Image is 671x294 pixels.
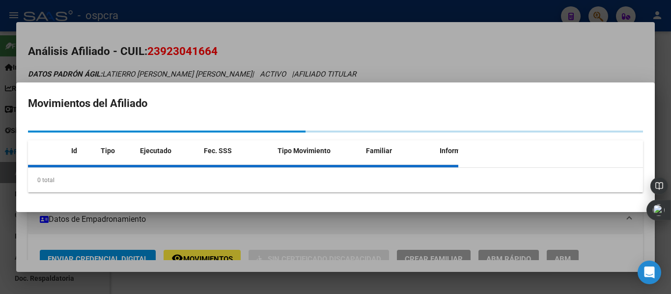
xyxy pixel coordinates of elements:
span: Informable SSS [440,147,489,155]
datatable-header-cell: Familiar [362,140,436,161]
span: Id [71,147,77,155]
div: 0 total [28,168,643,192]
span: Fec. SSS [204,147,232,155]
span: Tipo [101,147,115,155]
datatable-header-cell: Id [67,140,97,161]
datatable-header-cell: Tipo Movimiento [274,140,362,161]
span: Familiar [366,147,392,155]
datatable-header-cell: Fec. SSS [200,140,274,161]
datatable-header-cell: Informable SSS [436,140,509,161]
datatable-header-cell: Ejecutado [136,140,200,161]
datatable-header-cell: Tipo [97,140,136,161]
span: Ejecutado [140,147,171,155]
div: Open Intercom Messenger [638,261,661,284]
span: Tipo Movimiento [278,147,331,155]
h2: Movimientos del Afiliado [28,94,643,113]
